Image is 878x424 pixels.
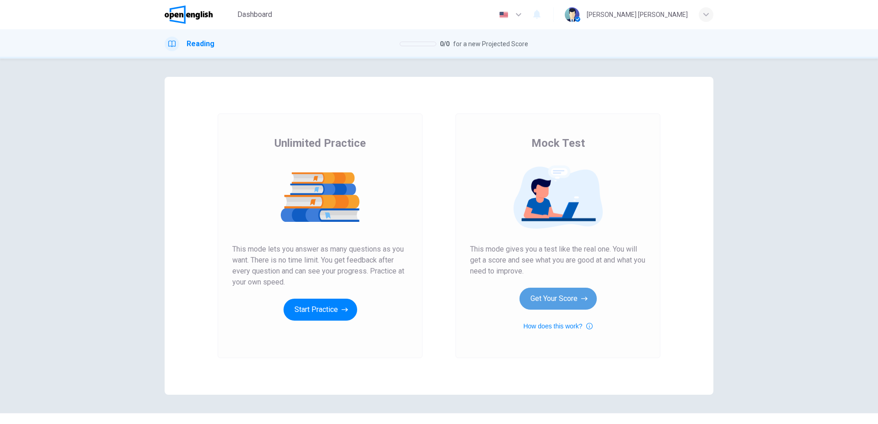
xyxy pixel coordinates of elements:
[453,38,528,49] span: for a new Projected Score
[237,9,272,20] span: Dashboard
[470,244,646,277] span: This mode gives you a test like the real one. You will get a score and see what you are good at a...
[531,136,585,150] span: Mock Test
[498,11,509,18] img: en
[565,7,579,22] img: Profile picture
[165,5,213,24] img: OpenEnglish logo
[234,6,276,23] button: Dashboard
[587,9,688,20] div: [PERSON_NAME] [PERSON_NAME]
[187,38,214,49] h1: Reading
[274,136,366,150] span: Unlimited Practice
[165,5,234,24] a: OpenEnglish logo
[519,288,597,310] button: Get Your Score
[284,299,357,321] button: Start Practice
[523,321,592,332] button: How does this work?
[440,38,450,49] span: 0 / 0
[232,244,408,288] span: This mode lets you answer as many questions as you want. There is no time limit. You get feedback...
